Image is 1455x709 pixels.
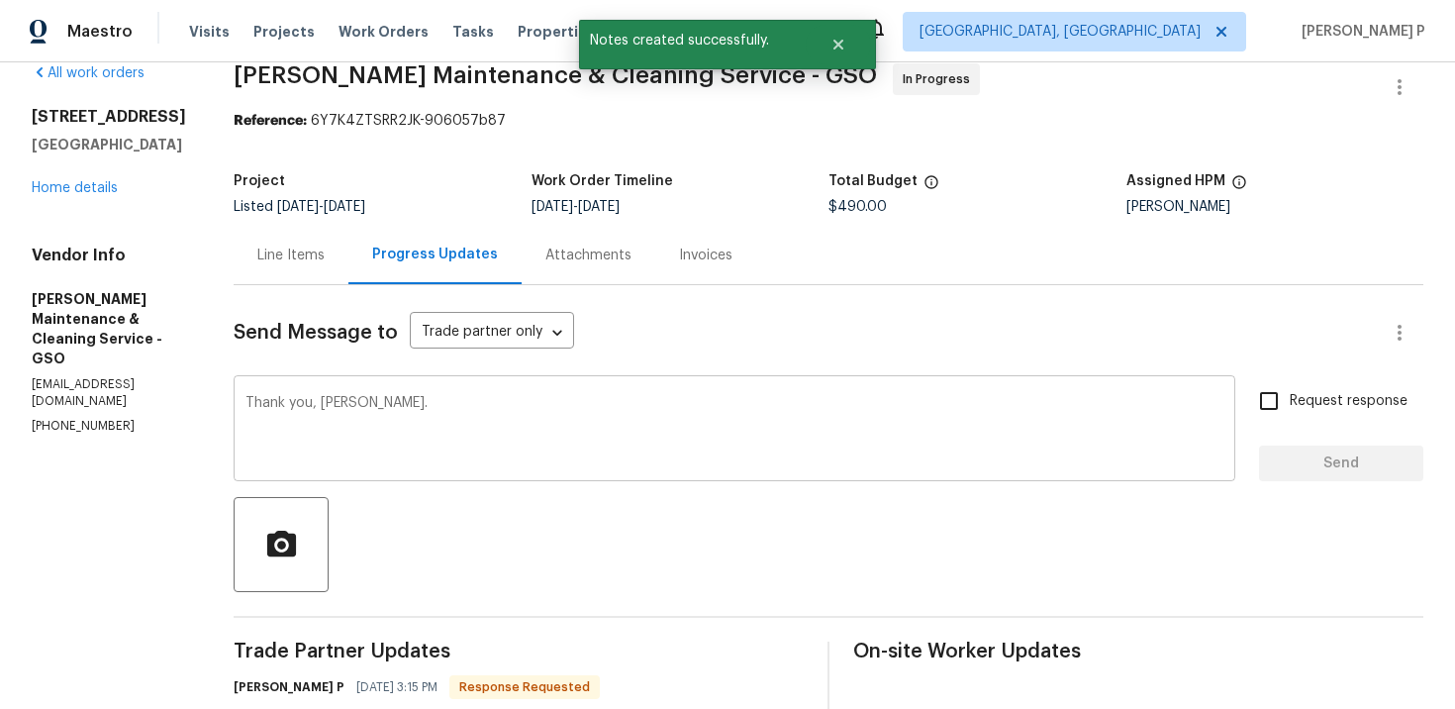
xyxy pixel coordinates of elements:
[579,20,806,61] span: Notes created successfully.
[234,642,804,661] span: Trade Partner Updates
[189,22,230,42] span: Visits
[1294,22,1425,42] span: [PERSON_NAME] P
[234,174,285,188] h5: Project
[324,200,365,214] span: [DATE]
[532,200,620,214] span: -
[451,677,598,697] span: Response Requested
[234,677,344,697] h6: [PERSON_NAME] P
[234,323,398,343] span: Send Message to
[32,181,118,195] a: Home details
[923,174,939,200] span: The total cost of line items that have been proposed by Opendoor. This sum includes line items th...
[1126,174,1225,188] h5: Assigned HPM
[853,642,1423,661] span: On-site Worker Updates
[32,66,145,80] a: All work orders
[253,22,315,42] span: Projects
[828,174,918,188] h5: Total Budget
[532,174,673,188] h5: Work Order Timeline
[234,114,307,128] b: Reference:
[828,200,887,214] span: $490.00
[1290,391,1407,412] span: Request response
[32,107,186,127] h2: [STREET_ADDRESS]
[1126,200,1424,214] div: [PERSON_NAME]
[578,200,620,214] span: [DATE]
[920,22,1201,42] span: [GEOGRAPHIC_DATA], [GEOGRAPHIC_DATA]
[545,246,631,265] div: Attachments
[257,246,325,265] div: Line Items
[32,418,186,435] p: [PHONE_NUMBER]
[356,677,437,697] span: [DATE] 3:15 PM
[234,200,365,214] span: Listed
[67,22,133,42] span: Maestro
[234,111,1423,131] div: 6Y7K4ZTSRR2JK-906057b87
[372,245,498,264] div: Progress Updates
[234,63,877,87] span: [PERSON_NAME] Maintenance & Cleaning Service - GSO
[32,246,186,265] h4: Vendor Info
[679,246,732,265] div: Invoices
[532,200,573,214] span: [DATE]
[339,22,429,42] span: Work Orders
[410,317,574,350] div: Trade partner only
[277,200,319,214] span: [DATE]
[1231,174,1247,200] span: The hpm assigned to this work order.
[32,135,186,154] h5: [GEOGRAPHIC_DATA]
[277,200,365,214] span: -
[452,25,494,39] span: Tasks
[32,376,186,410] p: [EMAIL_ADDRESS][DOMAIN_NAME]
[518,22,595,42] span: Properties
[32,289,186,368] h5: [PERSON_NAME] Maintenance & Cleaning Service - GSO
[903,69,978,89] span: In Progress
[806,25,871,64] button: Close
